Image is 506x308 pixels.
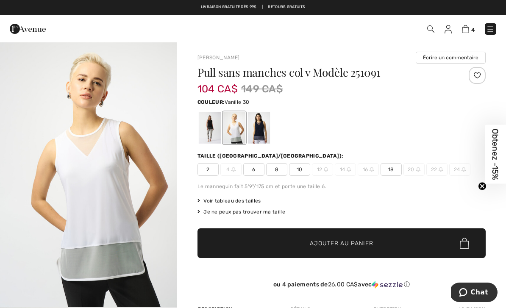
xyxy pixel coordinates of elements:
img: ring-m.svg [370,167,374,172]
img: Menu [486,25,495,33]
a: [PERSON_NAME] [197,55,240,61]
img: Sezzle [372,281,403,289]
div: ou 4 paiements de avec [197,281,486,289]
span: 22 [426,163,448,176]
img: ring-m.svg [462,167,466,172]
span: 24 [449,163,470,176]
span: Couleur: [197,99,225,105]
a: Retours gratuits [268,4,305,10]
div: Bleu Nuit [248,112,270,144]
span: 10 [289,163,310,176]
span: Ajouter au panier [310,239,373,248]
a: 1ère Avenue [10,24,46,32]
img: Recherche [427,25,434,33]
div: Obtenez -15%Close teaser [485,125,506,183]
img: Panier d'achat [462,25,469,33]
span: 6 [243,163,264,176]
div: Taille ([GEOGRAPHIC_DATA]/[GEOGRAPHIC_DATA]): [197,152,345,160]
span: Voir tableau des tailles [197,197,261,205]
span: 104 CA$ [197,75,238,95]
span: 18 [381,163,402,176]
img: Mes infos [445,25,452,33]
img: ring-m.svg [347,167,351,172]
span: | [262,4,263,10]
span: 4 [471,27,475,33]
div: Vanille 30 [223,112,245,144]
div: Je ne peux pas trouver ma taille [197,208,486,216]
button: Écrire un commentaire [416,52,486,64]
button: Close teaser [478,182,487,190]
div: ou 4 paiements de26.00 CA$avecSezzle Cliquez pour en savoir plus sur Sezzle [197,281,486,291]
span: Vanille 30 [225,99,249,105]
a: 4 [462,24,475,34]
span: 4 [220,163,242,176]
img: ring-m.svg [231,167,236,172]
button: Ajouter au panier [197,228,486,258]
span: 20 [403,163,425,176]
img: ring-m.svg [439,167,443,172]
span: 8 [266,163,287,176]
span: 16 [358,163,379,176]
a: Livraison gratuite dès 99$ [201,4,257,10]
span: 14 [335,163,356,176]
span: 26.00 CA$ [328,281,358,288]
img: ring-m.svg [416,167,420,172]
span: 149 CA$ [241,81,283,97]
img: Bag.svg [460,238,469,249]
img: ring-m.svg [324,167,328,172]
span: 12 [312,163,333,176]
h1: Pull sans manches col v Modèle 251091 [197,67,438,78]
span: 2 [197,163,219,176]
iframe: Ouvre un widget dans lequel vous pouvez chatter avec l’un de nos agents [451,283,498,304]
div: Noir [199,112,221,144]
img: 1ère Avenue [10,20,46,37]
div: Le mannequin fait 5'9"/175 cm et porte une taille 6. [197,183,486,190]
span: Obtenez -15% [491,128,500,180]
